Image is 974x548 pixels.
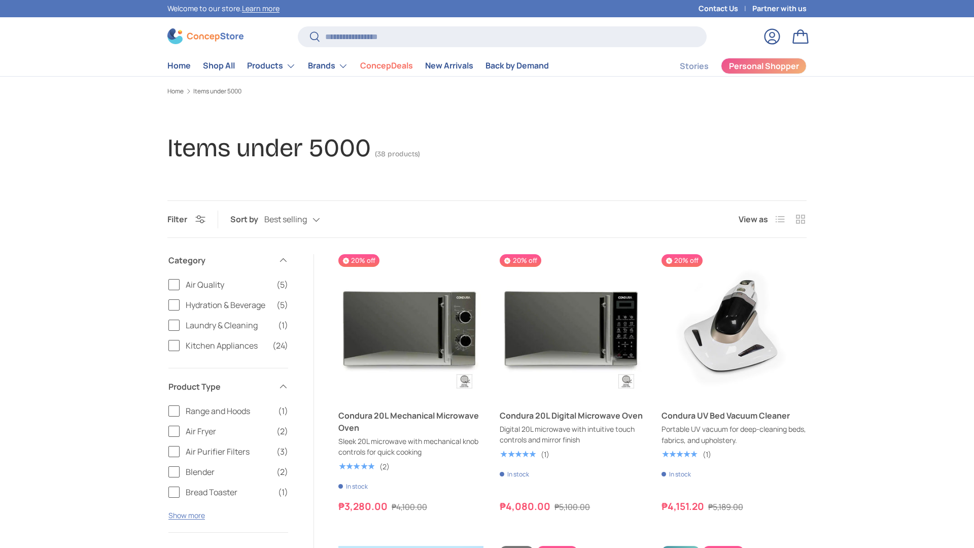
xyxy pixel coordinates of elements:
span: Kitchen Appliances [186,339,266,352]
button: Best selling [264,211,340,229]
span: Product Type [168,381,272,393]
span: (2) [276,466,288,478]
a: Home [167,56,191,76]
span: (1) [278,486,288,498]
span: (24) [272,339,288,352]
a: Condura UV Bed Vacuum Cleaner [662,409,807,422]
span: (3) [276,446,288,458]
span: (5) [276,299,288,311]
nav: Secondary [655,56,807,76]
span: 20% off [338,254,379,267]
span: Best selling [264,215,307,224]
summary: Brands [302,56,354,76]
span: Range and Hoods [186,405,272,417]
span: Bread Toaster [186,486,272,498]
a: Brands [308,56,348,76]
span: Category [168,254,272,266]
a: Condura 20L Digital Microwave Oven [500,254,645,399]
label: Sort by [230,213,264,225]
a: Contact Us [699,3,752,14]
span: Hydration & Beverage [186,299,270,311]
a: Personal Shopper [721,58,807,74]
button: Show more [168,510,205,520]
summary: Product Type [168,368,288,405]
span: Personal Shopper [729,62,799,70]
span: Air Purifier Filters [186,446,270,458]
span: Air Quality [186,279,270,291]
a: Home [167,88,184,94]
a: New Arrivals [425,56,473,76]
a: Condura 20L Mechanical Microwave Oven [338,409,483,434]
a: Partner with us [752,3,807,14]
span: (5) [276,279,288,291]
button: Filter [167,214,205,225]
span: (38 products) [375,150,420,158]
a: ConcepDeals [360,56,413,76]
nav: Breadcrumbs [167,87,807,96]
a: Shop All [203,56,235,76]
span: (1) [278,405,288,417]
a: Condura 20L Digital Microwave Oven [500,409,645,422]
span: Filter [167,214,187,225]
span: View as [739,213,768,225]
summary: Products [241,56,302,76]
summary: Category [168,242,288,279]
a: Products [247,56,296,76]
a: Items under 5000 [193,88,241,94]
a: Learn more [242,4,280,13]
span: Laundry & Cleaning [186,319,272,331]
h1: Items under 5000 [167,133,371,163]
span: Blender [186,466,270,478]
span: Air Fryer [186,425,270,437]
span: (2) [276,425,288,437]
span: 20% off [662,254,703,267]
p: Welcome to our store. [167,3,280,14]
img: ConcepStore [167,28,243,44]
a: Condura UV Bed Vacuum Cleaner [662,254,807,399]
span: 20% off [500,254,541,267]
nav: Primary [167,56,549,76]
a: Back by Demand [485,56,549,76]
a: Condura 20L Mechanical Microwave Oven [338,254,483,399]
a: Stories [680,56,709,76]
span: (1) [278,319,288,331]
